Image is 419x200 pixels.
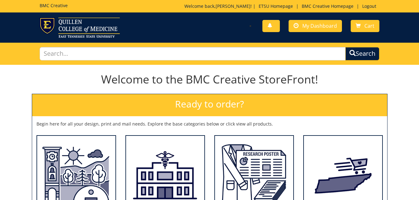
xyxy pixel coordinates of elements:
a: Logout [359,3,379,9]
a: Cart [351,20,379,32]
a: ETSU Homepage [256,3,296,9]
button: Search [345,47,379,60]
input: Search... [40,47,346,60]
span: My Dashboard [302,22,337,29]
img: ETSU logo [40,17,120,38]
h5: BMC Creative [40,3,68,8]
a: [PERSON_NAME] [216,3,251,9]
h1: Welcome to the BMC Creative StoreFront! [32,73,387,86]
p: Begin here for all your design, print and mail needs. Explore the base categories below or click ... [37,121,383,127]
p: Welcome back, ! | | | [184,3,379,9]
a: BMC Creative Homepage [299,3,357,9]
a: My Dashboard [289,20,342,32]
h2: Ready to order? [32,94,387,116]
span: Cart [364,22,374,29]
